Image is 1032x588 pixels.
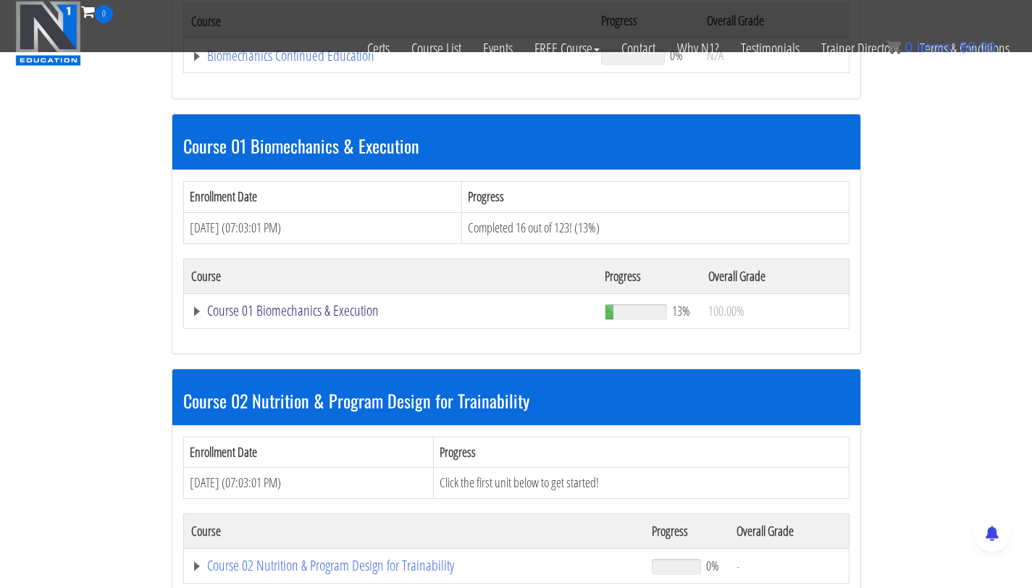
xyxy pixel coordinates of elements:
[472,23,524,74] a: Events
[15,1,81,66] img: n1-education
[666,23,730,74] a: Why N1?
[356,23,400,74] a: Certs
[611,23,666,74] a: Contact
[960,39,996,55] bdi: 0.00
[597,259,701,293] th: Progress
[905,39,913,55] span: 0
[183,212,461,243] td: [DATE] (07:03:01 PM)
[909,23,1020,74] a: Terms & Conditions
[191,303,591,318] a: Course 01 Biomechanics & Execution
[701,293,849,328] td: 100.00%
[434,437,849,468] th: Progress
[645,513,729,548] th: Progress
[960,39,968,55] span: $
[183,182,461,213] th: Enrollment Date
[183,468,434,499] td: [DATE] (07:03:01 PM)
[917,39,955,55] span: items:
[461,212,849,243] td: Completed 16 out of 123! (13%)
[706,558,719,574] span: 0%
[183,513,645,548] th: Course
[810,23,909,74] a: Trainer Directory
[183,259,597,293] th: Course
[730,23,810,74] a: Testimonials
[672,303,690,319] span: 13%
[434,468,849,499] td: Click the first unit below to get started!
[729,548,849,583] td: -
[729,513,849,548] th: Overall Grade
[95,5,113,23] span: 0
[81,1,113,21] a: 0
[886,39,996,55] a: 0 items: $0.00
[524,23,611,74] a: FREE Course
[183,437,434,468] th: Enrollment Date
[191,558,638,573] a: Course 02 Nutrition & Program Design for Trainability
[461,182,849,213] th: Progress
[183,136,849,155] h3: Course 01 Biomechanics & Execution
[886,40,901,54] img: icon11.png
[183,391,849,410] h3: Course 02 Nutrition & Program Design for Trainability
[400,23,472,74] a: Course List
[701,259,849,293] th: Overall Grade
